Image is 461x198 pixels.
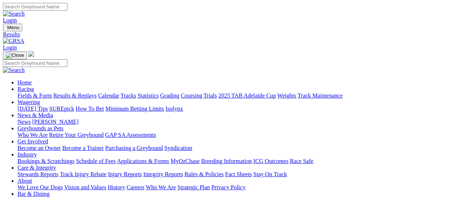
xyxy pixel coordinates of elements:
[17,178,32,184] a: About
[17,171,58,177] a: Stewards Reports
[17,92,458,99] div: Racing
[17,125,63,131] a: Greyhounds as Pets
[105,145,163,151] a: Purchasing a Greyhound
[17,145,61,151] a: Become an Owner
[17,86,34,92] a: Racing
[6,52,24,58] img: Close
[126,184,144,190] a: Careers
[211,184,246,190] a: Privacy Policy
[62,145,104,151] a: Become a Trainer
[17,138,48,144] a: Get Involved
[290,158,313,164] a: Race Safe
[60,171,106,177] a: Track Injury Rebate
[17,99,40,105] a: Wagering
[49,132,104,138] a: Retire Your Greyhound
[218,92,276,99] a: 2025 TAB Adelaide Cup
[17,106,48,112] a: [DATE] Tips
[32,119,78,125] a: [PERSON_NAME]
[98,92,119,99] a: Calendar
[201,158,252,164] a: Breeding Information
[203,92,217,99] a: Trials
[3,67,25,74] img: Search
[3,59,67,67] input: Search
[121,92,136,99] a: Tracks
[17,132,48,138] a: Who We Are
[17,184,63,190] a: We Love Our Dogs
[17,191,50,197] a: Bar & Dining
[17,132,458,138] div: Greyhounds as Pets
[177,184,210,190] a: Strategic Plan
[108,171,142,177] a: Injury Reports
[64,184,106,190] a: Vision and Values
[108,184,125,190] a: History
[17,158,458,165] div: Industry
[181,92,202,99] a: Coursing
[7,25,19,30] span: Menu
[3,51,27,59] button: Toggle navigation
[49,106,74,112] a: SUREpick
[253,171,287,177] a: Stay On Track
[146,184,176,190] a: Who We Are
[17,92,52,99] a: Fields & Form
[17,184,458,191] div: About
[171,158,200,164] a: MyOzChase
[298,92,343,99] a: Track Maintenance
[17,145,458,151] div: Get Involved
[17,119,31,125] a: News
[17,165,56,171] a: Care & Integrity
[17,119,458,125] div: News & Media
[17,171,458,178] div: Care & Integrity
[17,158,74,164] a: Bookings & Scratchings
[53,92,97,99] a: Results & Replays
[105,106,164,112] a: Minimum Betting Limits
[225,171,252,177] a: Fact Sheets
[3,24,22,31] button: Toggle navigation
[105,132,156,138] a: GAP SA Assessments
[76,158,116,164] a: Schedule of Fees
[160,92,179,99] a: Grading
[3,44,17,51] a: Login
[76,106,104,112] a: How To Bet
[17,106,458,112] div: Wagering
[117,158,169,164] a: Applications & Forms
[143,171,183,177] a: Integrity Reports
[138,92,159,99] a: Statistics
[164,145,192,151] a: Syndication
[3,31,458,38] a: Results
[3,11,25,17] img: Search
[253,158,288,164] a: ICG Outcomes
[17,79,32,86] a: Home
[28,51,34,57] img: logo-grsa-white.png
[165,106,183,112] a: Isolynx
[17,151,37,158] a: Industry
[3,3,67,11] input: Search
[184,171,224,177] a: Rules & Policies
[17,112,53,118] a: News & Media
[3,17,17,23] a: Login
[3,38,24,44] img: GRSA
[277,92,296,99] a: Weights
